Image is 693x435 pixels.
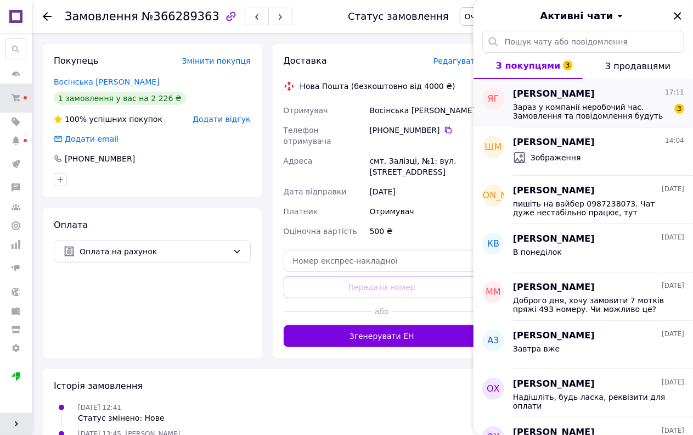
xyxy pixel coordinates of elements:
[78,404,121,411] span: [DATE] 12:41
[531,152,581,163] span: Зображення
[488,93,499,105] span: ЯГ
[474,53,583,79] button: З покупцями3
[504,9,662,23] button: Активні чати
[662,281,684,291] span: [DATE]
[487,334,499,347] span: АЗ
[485,141,502,154] span: ШМ
[513,330,595,342] span: [PERSON_NAME]
[54,220,88,230] span: Оплата
[78,412,165,423] div: Статус змінено: Нове
[457,189,530,202] span: [PERSON_NAME]
[482,31,684,53] input: Пошук чату або повідомлення
[474,79,693,127] button: ЯГ[PERSON_NAME]17:11Зараз у компанії неробочий час. Замовлення та повідомлення будуть оброблені з...
[513,296,669,314] span: Доброго дня, хочу замовити 7 мотків пряжі 493 номеру. Чи можливо це?
[513,378,595,391] span: [PERSON_NAME]
[54,114,162,125] div: успішних покупок
[193,115,250,124] span: Додати відгук
[65,115,87,124] span: 100%
[65,10,138,23] span: Замовлення
[284,126,331,146] span: Телефон отримувача
[433,57,480,65] span: Редагувати
[496,60,561,71] span: З покупцями
[474,176,693,224] button: [PERSON_NAME][PERSON_NAME][DATE]пишіть на вайбер 0987238073. Чат дуже нестабільно працює, тут від...
[53,133,120,144] div: Додати email
[368,202,482,221] div: Отримувач
[54,92,186,105] div: 1 замовлення у вас на 2 226 ₴
[370,125,480,136] div: [PHONE_NUMBER]
[513,199,669,217] span: пишіть на вайбер 0987238073. Чат дуже нестабільно працює, тут відповідаю з затримкою
[563,60,573,70] span: 3
[372,306,392,317] span: або
[284,157,313,165] span: Адреса
[513,103,669,120] span: Зараз у компанії неробочий час. Замовлення та повідомлення будуть оброблені з 10:00 найближчого р...
[513,281,595,294] span: [PERSON_NAME]
[662,185,684,194] span: [DATE]
[142,10,219,23] span: №366289363
[284,207,318,216] span: Платник
[64,153,136,164] div: [PHONE_NUMBER]
[368,182,482,202] div: [DATE]
[465,12,556,21] span: Очікує підтвердження
[474,321,693,369] button: АЗ[PERSON_NAME][DATE]Завтра вже
[662,233,684,242] span: [DATE]
[182,57,251,65] span: Змінити покупця
[474,369,693,417] button: ОХ[PERSON_NAME][DATE]Надішліть, будь ласка, реквізити для оплати
[513,233,595,246] span: [PERSON_NAME]
[284,325,481,347] button: Згенерувати ЕН
[54,381,143,391] span: Історія замовлення
[474,224,693,272] button: КВ[PERSON_NAME][DATE]В понеділок
[64,133,120,144] div: Додати email
[513,344,560,353] span: Завтра вже
[368,221,482,241] div: 500 ₴
[284,250,481,272] input: Номер експрес-накладної
[513,393,669,410] span: Надішліть, будь ласка, реквізити для оплати
[368,101,482,120] div: Восінська [PERSON_NAME]
[674,104,684,114] span: 3
[297,81,458,92] div: Нова Пошта (безкоштовно від 4000 ₴)
[80,246,228,258] span: Оплата на рахунок
[474,127,693,176] button: ШМ[PERSON_NAME]14:04Зображення
[284,55,327,66] span: Доставка
[54,55,99,66] span: Покупець
[486,286,501,299] span: ММ
[368,151,482,182] div: смт. Залізці, №1: вул. [STREET_ADDRESS]
[605,61,671,71] span: З продавцями
[662,378,684,387] span: [DATE]
[513,88,595,101] span: [PERSON_NAME]
[284,106,328,115] span: Отримувач
[513,185,595,197] span: [PERSON_NAME]
[665,136,684,146] span: 14:04
[43,11,52,22] div: Повернутися назад
[487,383,500,395] span: ОХ
[284,227,357,236] span: Оціночна вартість
[513,136,595,149] span: [PERSON_NAME]
[665,88,684,97] span: 17:11
[348,11,449,22] div: Статус замовлення
[540,9,613,23] span: Активні чати
[474,272,693,321] button: ММ[PERSON_NAME][DATE]Доброго дня, хочу замовити 7 мотків пряжі 493 номеру. Чи можливо це?
[513,248,562,256] span: В понеділок
[284,187,347,196] span: Дата відправки
[583,53,693,79] button: З продавцями
[671,9,684,23] button: Закрити
[54,77,160,86] a: Восінська [PERSON_NAME]
[487,238,499,250] span: КВ
[662,330,684,339] span: [DATE]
